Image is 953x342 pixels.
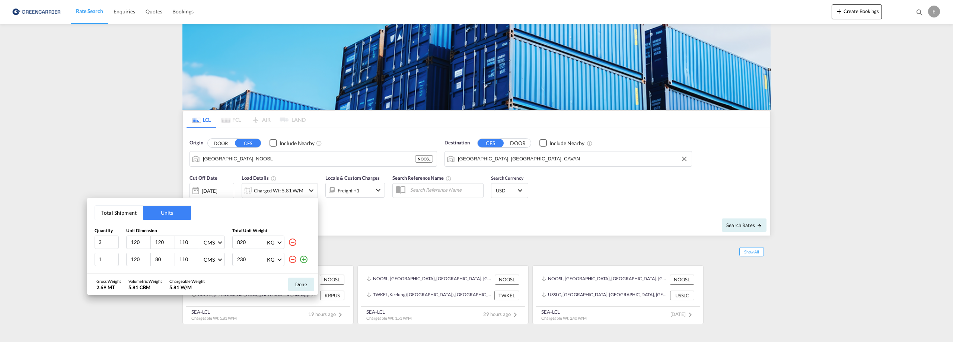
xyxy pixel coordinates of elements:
[169,278,205,284] div: Chargeable Weight
[169,284,205,291] div: 5.81 W/M
[236,236,266,249] input: Enter weight
[130,239,150,246] input: L
[299,255,308,264] md-icon: icon-plus-circle-outline
[128,284,162,291] div: 5.81 CBM
[95,228,119,234] div: Quantity
[204,256,215,263] div: CMS
[130,256,150,263] input: L
[154,256,175,263] input: W
[96,284,121,291] div: 2.69 MT
[288,238,297,247] md-icon: icon-minus-circle-outline
[96,278,121,284] div: Gross Weight
[179,239,199,246] input: H
[128,278,162,284] div: Volumetric Weight
[154,239,175,246] input: W
[236,253,266,266] input: Enter weight
[95,253,119,266] input: Qty
[232,228,310,234] div: Total Unit Weight
[143,206,191,220] button: Units
[267,256,274,263] div: KG
[126,228,225,234] div: Unit Dimension
[95,206,143,220] button: Total Shipment
[95,236,119,249] input: Qty
[288,255,297,264] md-icon: icon-minus-circle-outline
[204,239,215,246] div: CMS
[267,239,274,246] div: KG
[179,256,199,263] input: H
[288,278,314,291] button: Done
